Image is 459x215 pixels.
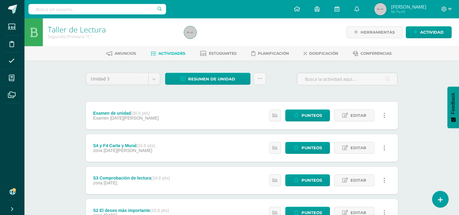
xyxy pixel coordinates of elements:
[28,4,166,14] input: Busca un usuario...
[93,116,109,120] span: Examen
[110,116,159,120] span: [DATE][PERSON_NAME]
[48,34,177,39] div: Segundo Primaria 'C'
[285,174,330,186] a: Punteos
[158,51,185,56] span: Actividades
[93,208,169,213] div: S2 El deseo más importante
[420,27,444,38] span: Actividad
[48,24,106,35] a: Taller de Lectura
[450,93,456,114] span: Feedback
[447,87,459,128] button: Feedback - Mostrar encuesta
[353,49,392,58] a: Conferencias
[93,143,155,148] div: S4 y F4 Carta y Mural
[251,49,289,58] a: Planificación
[209,51,237,56] span: Estudiantes
[93,148,102,153] span: zona
[48,25,177,34] h1: Taller de Lectura
[184,26,196,39] img: 45x45
[200,49,237,58] a: Estudiantes
[106,49,136,58] a: Anuncios
[86,73,160,85] a: Unidad 3
[131,111,150,116] strong: (30.0 pts)
[350,175,366,186] span: Editar
[309,51,338,56] span: Dosificación
[104,180,117,185] span: [DATE]
[297,73,397,85] input: Busca la actividad aquí...
[93,176,170,180] div: S3 Comprobación de lectura
[150,208,169,213] strong: (10.0 pts)
[285,109,330,121] a: Punteos
[285,142,330,154] a: Punteos
[346,26,403,38] a: Herramientas
[188,73,235,85] span: Resumen de unidad
[391,9,426,14] span: Mi Perfil
[304,49,338,58] a: Dosificación
[136,143,155,148] strong: (10.0 pts)
[104,148,152,153] span: [DATE][PERSON_NAME]
[151,49,185,58] a: Actividades
[302,110,322,121] span: Punteos
[374,3,387,15] img: 45x45
[406,26,452,38] a: Actividad
[391,4,426,10] span: [PERSON_NAME]
[302,175,322,186] span: Punteos
[93,180,102,185] span: zona
[361,27,395,38] span: Herramientas
[350,110,366,121] span: Editar
[258,51,289,56] span: Planificación
[115,51,136,56] span: Anuncios
[91,73,144,85] span: Unidad 3
[302,142,322,154] span: Punteos
[350,142,366,154] span: Editar
[165,73,250,85] a: Resumen de unidad
[93,111,158,116] div: Examen de unidad
[361,51,392,56] span: Conferencias
[151,176,170,180] strong: (10.0 pts)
